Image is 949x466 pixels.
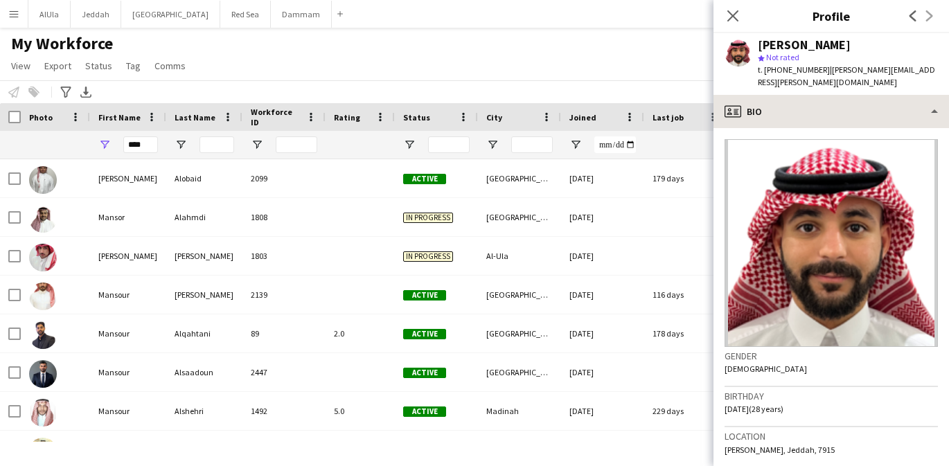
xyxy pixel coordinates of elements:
[403,290,446,301] span: Active
[725,364,807,374] span: [DEMOGRAPHIC_DATA]
[166,237,242,275] div: [PERSON_NAME]
[242,392,326,430] div: 1492
[6,57,36,75] a: View
[166,392,242,430] div: Alshehri
[28,1,71,28] button: AlUla
[90,237,166,275] div: [PERSON_NAME]
[123,136,158,153] input: First Name Filter Input
[644,392,727,430] div: 229 days
[29,205,57,233] img: Mansor Alahmdi
[71,1,121,28] button: Jeddah
[242,353,326,391] div: 2447
[29,438,57,465] img: Mansour Alsulami
[725,390,938,402] h3: Birthday
[561,392,644,430] div: [DATE]
[766,52,799,62] span: Not rated
[242,314,326,352] div: 89
[29,166,57,194] img: Mansoor Alobaid
[403,251,453,262] span: In progress
[594,136,636,153] input: Joined Filter Input
[44,60,71,72] span: Export
[85,60,112,72] span: Status
[80,57,118,75] a: Status
[725,404,783,414] span: [DATE] (28 years)
[242,198,326,236] div: 1808
[725,430,938,442] h3: Location
[251,138,263,151] button: Open Filter Menu
[428,136,470,153] input: Status Filter Input
[251,107,301,127] span: Workforce ID
[175,112,215,123] span: Last Name
[644,276,727,314] div: 116 days
[561,276,644,314] div: [DATE]
[78,84,94,100] app-action-btn: Export XLSX
[166,314,242,352] div: Alqahtani
[29,360,57,388] img: Mansour Alsaadoun
[29,112,53,123] span: Photo
[403,213,453,223] span: In progress
[486,112,502,123] span: City
[98,138,111,151] button: Open Filter Menu
[166,276,242,314] div: [PERSON_NAME]
[242,276,326,314] div: 2139
[29,283,57,310] img: Mansour Albugami
[478,392,561,430] div: Madinah
[326,314,395,352] div: 2.0
[175,138,187,151] button: Open Filter Menu
[758,39,851,51] div: [PERSON_NAME]
[271,1,332,28] button: Dammam
[561,159,644,197] div: [DATE]
[403,368,446,378] span: Active
[57,84,74,100] app-action-btn: Advanced filters
[39,57,77,75] a: Export
[644,314,727,352] div: 178 days
[121,57,146,75] a: Tag
[11,60,30,72] span: View
[90,276,166,314] div: Mansour
[276,136,317,153] input: Workforce ID Filter Input
[90,392,166,430] div: Mansour
[29,244,57,271] img: MANSOUR Al-Rashidi
[242,237,326,275] div: 1803
[90,353,166,391] div: Mansour
[29,321,57,349] img: Mansour Alqahtani
[561,353,644,391] div: [DATE]
[478,198,561,236] div: [GEOGRAPHIC_DATA]
[126,60,141,72] span: Tag
[149,57,191,75] a: Comms
[478,159,561,197] div: [GEOGRAPHIC_DATA]
[166,159,242,197] div: Alobaid
[644,159,727,197] div: 179 days
[569,112,596,123] span: Joined
[403,112,430,123] span: Status
[242,159,326,197] div: 2099
[154,60,186,72] span: Comms
[561,237,644,275] div: [DATE]
[569,138,582,151] button: Open Filter Menu
[478,353,561,391] div: [GEOGRAPHIC_DATA]
[758,64,935,87] span: | [PERSON_NAME][EMAIL_ADDRESS][PERSON_NAME][DOMAIN_NAME]
[758,64,830,75] span: t. [PHONE_NUMBER]
[478,237,561,275] div: Al-Ula
[29,399,57,427] img: Mansour Alshehri
[725,139,938,347] img: Crew avatar or photo
[653,112,684,123] span: Last job
[98,112,141,123] span: First Name
[166,353,242,391] div: Alsaadoun
[326,392,395,430] div: 5.0
[725,350,938,362] h3: Gender
[199,136,234,153] input: Last Name Filter Input
[11,33,113,54] span: My Workforce
[403,406,446,417] span: Active
[561,198,644,236] div: [DATE]
[511,136,553,153] input: City Filter Input
[713,7,949,25] h3: Profile
[403,138,416,151] button: Open Filter Menu
[713,95,949,128] div: Bio
[486,138,499,151] button: Open Filter Menu
[121,1,220,28] button: [GEOGRAPHIC_DATA]
[725,445,835,455] span: [PERSON_NAME], Jeddah, 7915
[403,174,446,184] span: Active
[561,314,644,352] div: [DATE]
[166,198,242,236] div: Alahmdi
